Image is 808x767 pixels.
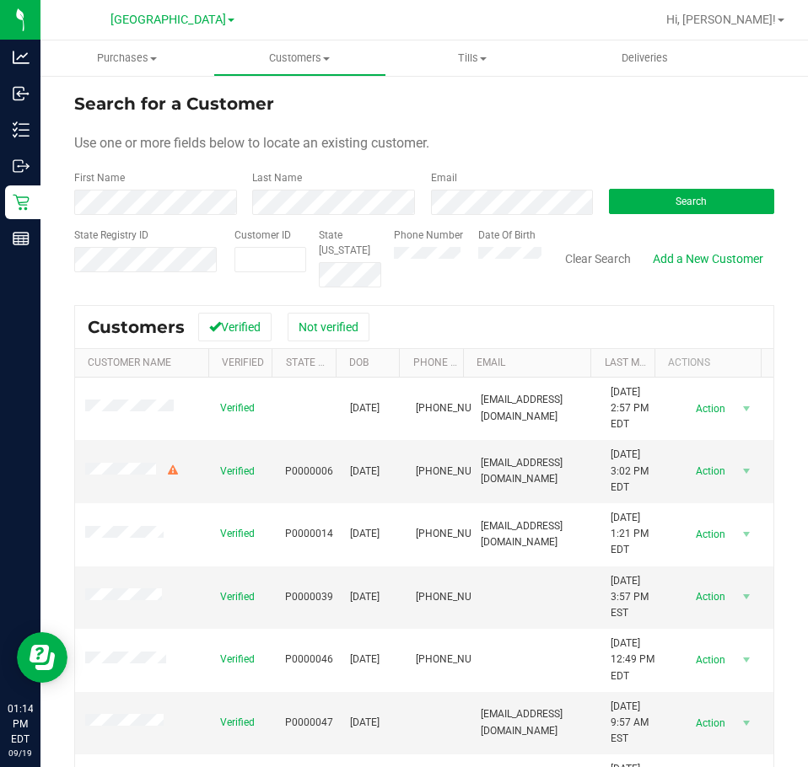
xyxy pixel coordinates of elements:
span: [DATE] [350,652,380,668]
div: Actions [668,357,754,368]
a: Last Modified [605,357,676,368]
inline-svg: Inbound [13,85,30,102]
label: Email [431,170,457,185]
p: 09/19 [8,747,33,759]
label: Phone Number [394,228,463,243]
span: P0000047 [285,715,333,731]
span: P0000014 [285,526,333,542]
span: select [736,648,757,672]
a: Purchases [40,40,213,76]
span: Search for a Customer [74,94,274,114]
span: Purchases [40,51,213,66]
a: Phone Number [413,357,491,368]
span: Verified [220,400,255,416]
span: P0000039 [285,589,333,605]
span: [PHONE_NUMBER] [416,464,500,480]
span: select [736,523,757,546]
inline-svg: Analytics [13,49,30,66]
span: select [736,397,757,421]
span: [DATE] [350,715,380,731]
label: State Registry ID [74,228,148,243]
span: Verified [220,589,255,605]
a: Verified [222,357,264,368]
span: Verified [220,464,255,480]
span: [DATE] 9:57 AM EST [611,699,655,748]
inline-svg: Outbound [13,158,30,174]
inline-svg: Inventory [13,121,30,138]
label: State [US_STATE] [319,228,381,258]
span: [DATE] 3:02 PM EDT [611,447,655,496]
span: P0000006 [285,464,333,480]
span: [DATE] 3:57 PM EST [611,573,655,622]
button: Search [609,189,774,214]
span: [DATE] 12:49 PM EDT [611,636,655,684]
span: [DATE] [350,400,380,416]
a: Email [477,357,505,368]
span: Action [681,585,736,609]
a: Customers [213,40,386,76]
span: Customers [214,51,385,66]
button: Clear Search [554,244,642,273]
span: Search [676,196,707,207]
span: Deliveries [599,51,691,66]
label: Customer ID [234,228,291,243]
span: Customers [88,317,185,337]
span: select [736,585,757,609]
button: Not verified [288,313,369,341]
span: select [736,711,757,735]
label: Last Name [252,170,302,185]
a: Deliveries [558,40,731,76]
span: select [736,459,757,483]
span: Hi, [PERSON_NAME]! [666,13,776,26]
span: Action [681,397,736,421]
span: Action [681,523,736,546]
span: Verified [220,526,255,542]
span: Action [681,648,736,672]
span: [PHONE_NUMBER] [416,526,500,542]
span: Verified [220,652,255,668]
span: [PHONE_NUMBER] [416,652,500,668]
span: Verified [220,715,255,731]
span: [GEOGRAPHIC_DATA] [110,13,226,27]
iframe: Resource center [17,632,67,683]
span: P0000046 [285,652,333,668]
a: Customer Name [88,357,171,368]
span: [EMAIL_ADDRESS][DOMAIN_NAME] [481,392,590,424]
span: Action [681,459,736,483]
span: [DATE] 2:57 PM EDT [611,384,655,433]
button: Verified [198,313,272,341]
span: [PHONE_NUMBER] [416,589,500,605]
inline-svg: Retail [13,194,30,211]
span: Tills [387,51,558,66]
p: 01:14 PM EDT [8,701,33,747]
span: [EMAIL_ADDRESS][DOMAIN_NAME] [481,706,590,738]
span: [PHONE_NUMBER] [416,400,500,416]
div: Warning - Level 2 [165,463,180,479]
span: [EMAIL_ADDRESS][DOMAIN_NAME] [481,518,590,550]
span: [EMAIL_ADDRESS][DOMAIN_NAME] [481,455,590,487]
a: State Registry Id [286,357,374,368]
span: [DATE] 1:21 PM EDT [611,510,655,559]
span: [DATE] [350,526,380,542]
span: [DATE] [350,589,380,605]
label: Date Of Birth [478,228,536,243]
span: Use one or more fields below to locate an existing customer. [74,135,429,151]
span: Action [681,711,736,735]
label: First Name [74,170,125,185]
a: Tills [386,40,559,76]
a: Add a New Customer [642,244,774,273]
span: [DATE] [350,464,380,480]
a: DOB [349,357,369,368]
inline-svg: Reports [13,230,30,247]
